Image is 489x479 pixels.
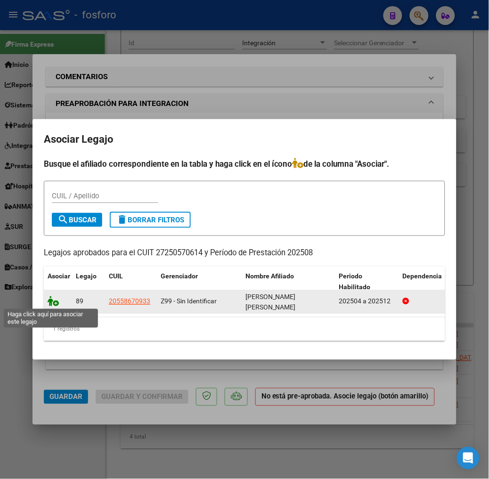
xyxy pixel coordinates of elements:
[457,447,480,470] div: Open Intercom Messenger
[44,267,72,298] datatable-header-cell: Asociar
[157,267,242,298] datatable-header-cell: Gerenciador
[109,298,150,305] span: 20558670933
[339,273,371,291] span: Periodo Habilitado
[245,273,294,280] span: Nombre Afiliado
[52,213,102,227] button: Buscar
[335,267,399,298] datatable-header-cell: Periodo Habilitado
[72,267,105,298] datatable-header-cell: Legajo
[110,212,191,228] button: Borrar Filtros
[339,296,395,307] div: 202504 a 202512
[76,273,97,280] span: Legajo
[44,247,445,259] p: Legajos aprobados para el CUIT 27250570614 y Período de Prestación 202508
[57,216,97,224] span: Buscar
[109,273,123,280] span: CUIL
[57,214,69,225] mat-icon: search
[403,273,442,280] span: Dependencia
[48,273,70,280] span: Asociar
[44,130,445,148] h2: Asociar Legajo
[44,158,445,170] h4: Busque el afiliado correspondiente en la tabla y haga click en el ícono de la columna "Asociar".
[161,298,217,305] span: Z99 - Sin Identificar
[105,267,157,298] datatable-header-cell: CUIL
[242,267,335,298] datatable-header-cell: Nombre Afiliado
[245,293,296,312] span: SERVIN CARDOZO LUCA GIOVANNI
[161,273,198,280] span: Gerenciador
[44,317,445,341] div: 1 registros
[116,216,184,224] span: Borrar Filtros
[116,214,128,225] mat-icon: delete
[76,298,83,305] span: 89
